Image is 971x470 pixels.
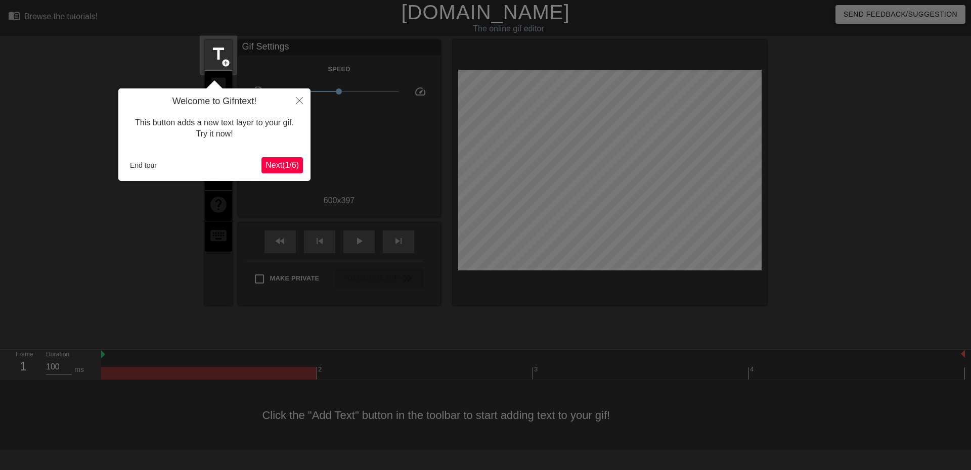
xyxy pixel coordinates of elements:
[266,161,299,169] span: Next ( 1 / 6 )
[288,88,311,112] button: Close
[261,157,303,173] button: Next
[126,158,161,173] button: End tour
[126,107,303,150] div: This button adds a new text layer to your gif. Try it now!
[126,96,303,107] h4: Welcome to Gifntext!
